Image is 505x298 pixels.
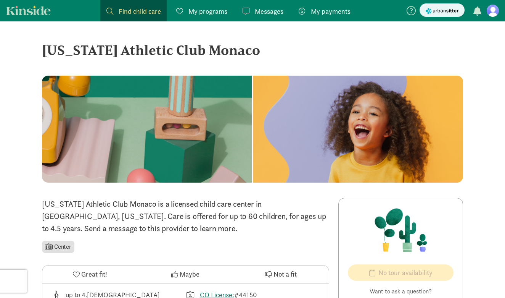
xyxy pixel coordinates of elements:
a: Kinside [6,6,51,15]
span: Maybe [180,269,199,279]
p: Want to ask a question? [348,287,454,296]
span: My programs [188,6,227,16]
button: Maybe [138,266,233,283]
button: Great fit! [42,266,138,283]
img: urbansitter_logo_small.svg [426,7,458,15]
span: Find child care [119,6,161,16]
button: Not a fit [233,266,329,283]
span: Messages [255,6,283,16]
div: [US_STATE] Athletic Club Monaco [42,40,463,60]
p: [US_STATE] Athletic Club Monaco is a licensed child care center in [GEOGRAPHIC_DATA], [US_STATE].... [42,198,329,235]
span: Not a fit [273,269,297,279]
span: Great fit! [81,269,107,279]
button: No tour availability [348,264,454,281]
span: My payments [311,6,351,16]
li: Center [42,241,74,253]
span: No tour availability [378,267,433,278]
